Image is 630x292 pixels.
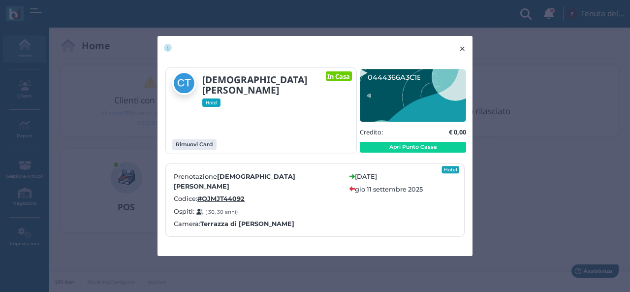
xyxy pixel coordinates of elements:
button: Rimuovi Card [172,139,217,150]
div: Hotel [442,166,459,173]
span: × [459,42,466,55]
b: In Casa [327,72,350,81]
label: Prenotazione [174,172,344,191]
b: [DEMOGRAPHIC_DATA][PERSON_NAME] [174,173,295,190]
b: € 0,00 [449,128,466,136]
a: [DEMOGRAPHIC_DATA][PERSON_NAME] Hotel [172,71,350,107]
b: [DEMOGRAPHIC_DATA][PERSON_NAME] [202,73,307,97]
img: Christian Tedeschi [172,71,196,95]
text: 0444366A3C1E90 [368,73,431,82]
a: #QJMJT44092 [197,194,245,203]
label: gio 11 settembre 2025 [355,185,423,194]
small: ( 30, 30 anni) [205,209,238,215]
span: Assistenza [29,8,65,15]
b: Terrazza di [PERSON_NAME] [200,219,294,228]
h5: Credito: [360,129,383,135]
label: Camera: [174,219,294,228]
button: Apri Punto Cassa [360,142,466,153]
b: #QJMJT44092 [197,195,245,202]
label: Codice: [174,194,344,203]
label: [DATE] [355,172,377,181]
label: Ospiti: [174,207,344,216]
span: Hotel [202,98,221,106]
